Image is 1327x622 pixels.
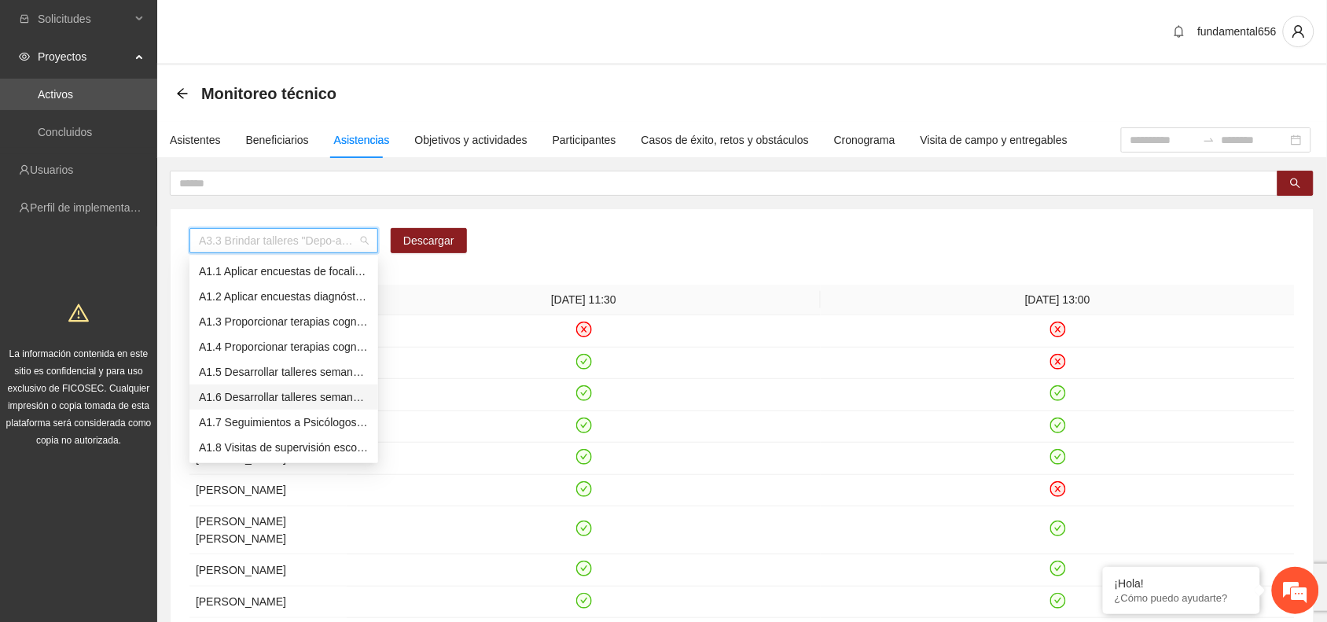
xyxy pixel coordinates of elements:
span: check-circle [576,521,592,536]
span: close-circle [1050,354,1066,370]
span: close-circle [1050,481,1066,497]
button: search [1277,171,1314,196]
div: ¡Hola! [1115,577,1248,590]
span: bell [1167,25,1191,38]
span: check-circle [576,418,592,433]
div: Asistencias [334,131,390,149]
div: Asistentes [170,131,221,149]
span: check-circle [576,593,592,609]
a: Perfil de implementadora [30,201,153,214]
span: check-circle [576,354,592,370]
span: check-circle [1050,385,1066,401]
span: to [1203,134,1215,146]
span: close-circle [1050,322,1066,337]
div: A1.8 Visitas de supervisión escolarizada Chihuahua [189,435,378,460]
span: Solicitudes [38,3,130,35]
div: A1.7 Seguimientos a Psicólogos sobre terapias a jóvenes escolarizados - Chihuahua [189,410,378,435]
span: Descargar [403,232,454,249]
span: eye [19,51,30,62]
span: swap-right [1203,134,1215,146]
span: check-circle [1050,418,1066,433]
div: Minimizar ventana de chat en vivo [258,8,296,46]
span: check-circle [1050,593,1066,609]
button: bell [1167,19,1192,44]
span: Proyectos [38,41,130,72]
div: Participantes [553,131,616,149]
div: A1.4 Proporcionar terapias cognitivo-conductuales de seguimiento a adolescentes y jóvenes con con... [189,334,378,359]
div: Visita de campo y entregables [921,131,1068,149]
textarea: Escriba su mensaje y pulse “Intro” [8,429,300,484]
div: Casos de éxito, retos y obstáculos [641,131,809,149]
div: Beneficiarios [246,131,309,149]
span: fundamental656 [1198,25,1277,38]
div: A1.5 Desarrollar talleres semanales de habilidades para la vida, temática: deporte formativo - Ch... [189,359,378,385]
span: check-circle [1050,449,1066,465]
div: A1.1 Aplicar encuestas de focalización PRE a personas escolarizadas en [GEOGRAPHIC_DATA] [199,263,369,280]
th: [DATE] 11:30 [347,285,821,315]
a: Activos [38,88,73,101]
div: Cronograma [834,131,895,149]
button: user [1283,16,1314,47]
span: search [1290,178,1301,190]
div: A1.7 Seguimientos a Psicólogos sobre terapias a jóvenes escolarizados - [GEOGRAPHIC_DATA] [199,414,369,431]
a: Concluidos [38,126,92,138]
div: A1.1 Aplicar encuestas de focalización PRE a personas escolarizadas en Chihuahua [189,259,378,284]
span: inbox [19,13,30,24]
span: check-circle [1050,521,1066,536]
td: [PERSON_NAME] [PERSON_NAME] [189,506,347,554]
button: Descargar [391,228,467,253]
div: A1.6 Desarrollar talleres semanales de habilidades para la vida, temática: [MEDICAL_DATA] - [GEOG... [199,388,369,406]
a: Usuarios [30,164,73,176]
span: Monitoreo técnico [201,81,336,106]
td: [PERSON_NAME] [189,554,347,587]
span: La información contenida en este sitio es confidencial y para uso exclusivo de FICOSEC. Cualquier... [6,348,152,446]
span: check-circle [576,385,592,401]
span: arrow-left [176,87,189,100]
span: check-circle [576,561,592,576]
span: check-circle [1050,561,1066,576]
span: warning [68,303,89,323]
td: [PERSON_NAME] [189,587,347,619]
div: Chatee con nosotros ahora [82,80,264,101]
span: check-circle [576,481,592,497]
div: A1.4 Proporcionar terapias cognitivo-conductuales de seguimiento a adolescentes y jóvenes con con... [199,338,369,355]
div: A1.2 Aplicar encuestas diagnósticas con instrumento Posit, en [GEOGRAPHIC_DATA] [199,288,369,305]
span: user [1284,24,1314,39]
div: A1.3 Proporcionar terapias cognitivo-conductuales a adolescentes y jóvenes con consumo de sustanc... [189,309,378,334]
div: Objetivos y actividades [415,131,527,149]
span: close-circle [576,322,592,337]
span: Estamos en línea. [91,210,217,369]
div: A1.8 Visitas de supervisión escolarizada [GEOGRAPHIC_DATA] [199,439,369,456]
div: A1.6 Desarrollar talleres semanales de habilidades para la vida, temática: arteterapia - Chihuahua. [189,385,378,410]
div: A1.2 Aplicar encuestas diagnósticas con instrumento Posit, en Chihuahua [189,284,378,309]
div: Back [176,87,189,101]
th: [DATE] 13:00 [821,285,1295,315]
td: [PERSON_NAME] [189,475,347,507]
span: A3.3 Brindar talleres "Depo-arte" especializados para NNA reforzando el control de la agresividad... [199,229,369,252]
div: A1.3 Proporcionar terapias cognitivo-conductuales a adolescentes y jóvenes con consumo de sustanc... [199,313,369,330]
p: ¿Cómo puedo ayudarte? [1115,592,1248,604]
div: A1.5 Desarrollar talleres semanales de habilidades para la vida, temática: deporte formativo - [G... [199,363,369,381]
span: check-circle [576,449,592,465]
